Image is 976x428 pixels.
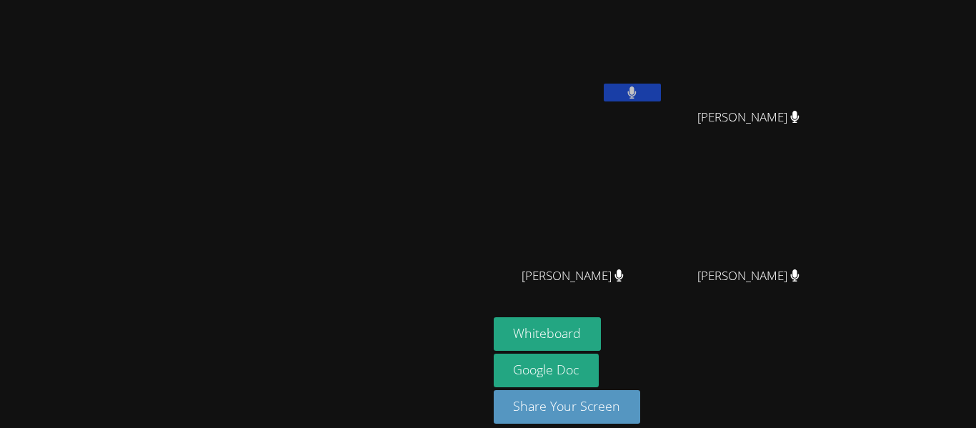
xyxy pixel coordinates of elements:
a: Google Doc [494,354,599,387]
span: [PERSON_NAME] [697,266,800,287]
span: [PERSON_NAME] [697,107,800,128]
span: [PERSON_NAME] [522,266,624,287]
button: Share Your Screen [494,390,641,424]
button: Whiteboard [494,317,602,351]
